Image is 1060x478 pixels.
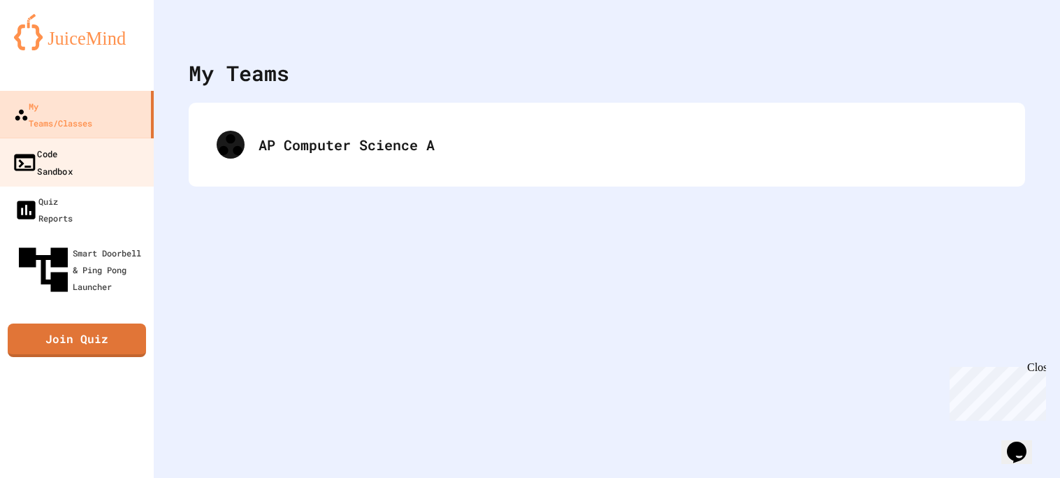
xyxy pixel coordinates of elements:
img: logo-orange.svg [14,14,140,50]
div: Code Sandbox [12,145,73,179]
div: Smart Doorbell & Ping Pong Launcher [14,240,148,299]
div: My Teams [189,57,289,89]
div: My Teams/Classes [14,98,92,131]
div: AP Computer Science A [203,117,1011,173]
div: Chat with us now!Close [6,6,96,89]
iframe: chat widget [944,361,1046,421]
iframe: chat widget [1001,422,1046,464]
div: Quiz Reports [14,193,73,226]
a: Join Quiz [8,324,146,357]
div: AP Computer Science A [259,134,997,155]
